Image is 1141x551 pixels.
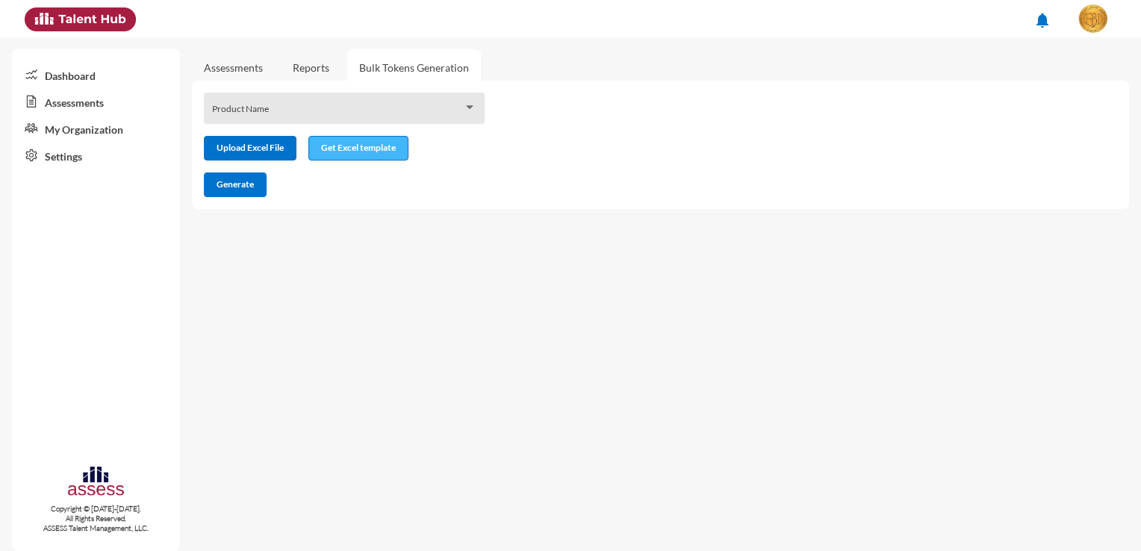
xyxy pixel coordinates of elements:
[204,61,263,74] a: Assessments
[12,61,180,88] a: Dashboard
[281,49,341,86] a: Reports
[12,88,180,115] a: Assessments
[321,142,396,153] span: Get Excel template
[1033,11,1051,29] mat-icon: notifications
[12,142,180,169] a: Settings
[12,504,180,533] p: Copyright © [DATE]-[DATE]. All Rights Reserved. ASSESS Talent Management, LLC.
[347,49,481,86] a: Bulk Tokens Generation
[217,178,254,190] span: Generate
[308,136,408,161] button: Get Excel template
[66,464,125,501] img: assesscompany-logo.png
[12,115,180,142] a: My Organization
[204,136,296,161] button: Upload Excel File
[217,142,284,153] span: Upload Excel File
[204,172,267,197] button: Generate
